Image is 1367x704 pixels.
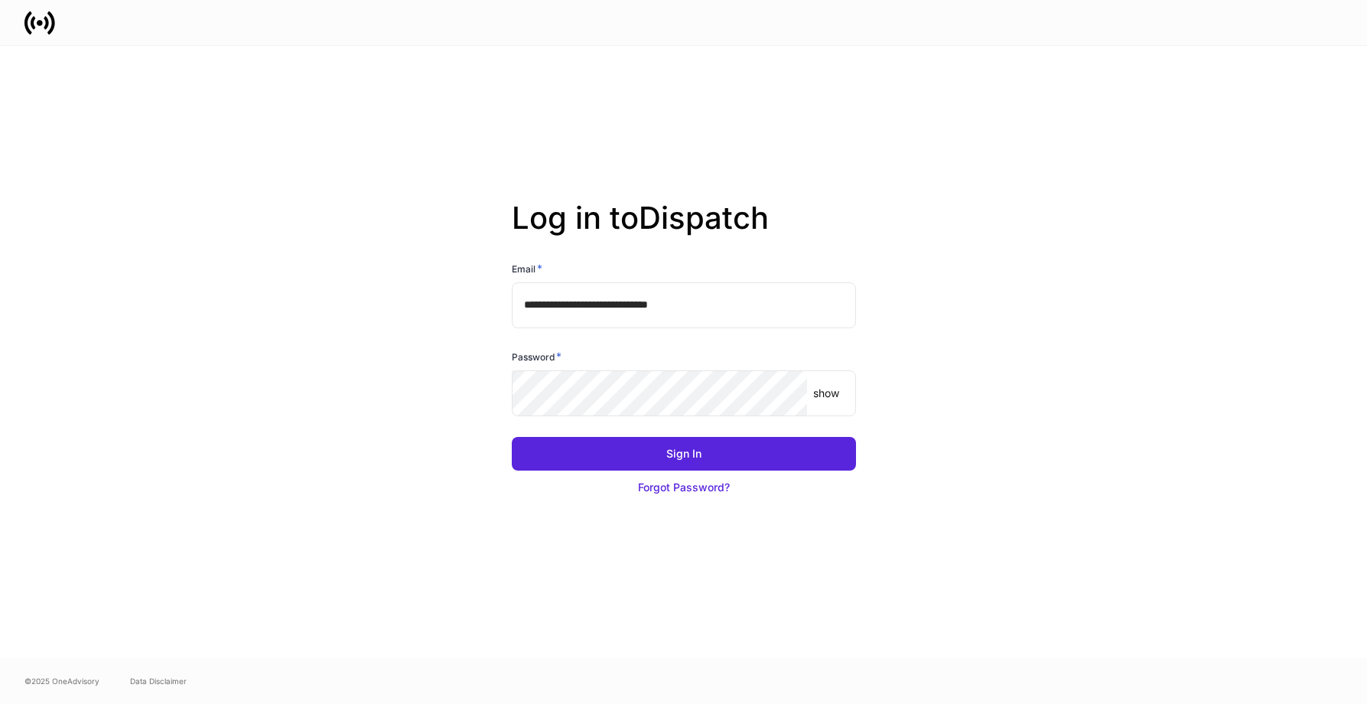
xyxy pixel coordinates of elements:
h6: Email [512,261,542,276]
p: show [813,386,839,401]
button: Forgot Password? [512,471,856,504]
div: Forgot Password? [638,480,730,495]
h2: Log in to Dispatch [512,200,856,261]
button: Sign In [512,437,856,471]
h6: Password [512,349,561,364]
div: Sign In [666,446,701,461]
a: Data Disclaimer [130,675,187,687]
span: © 2025 OneAdvisory [24,675,99,687]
